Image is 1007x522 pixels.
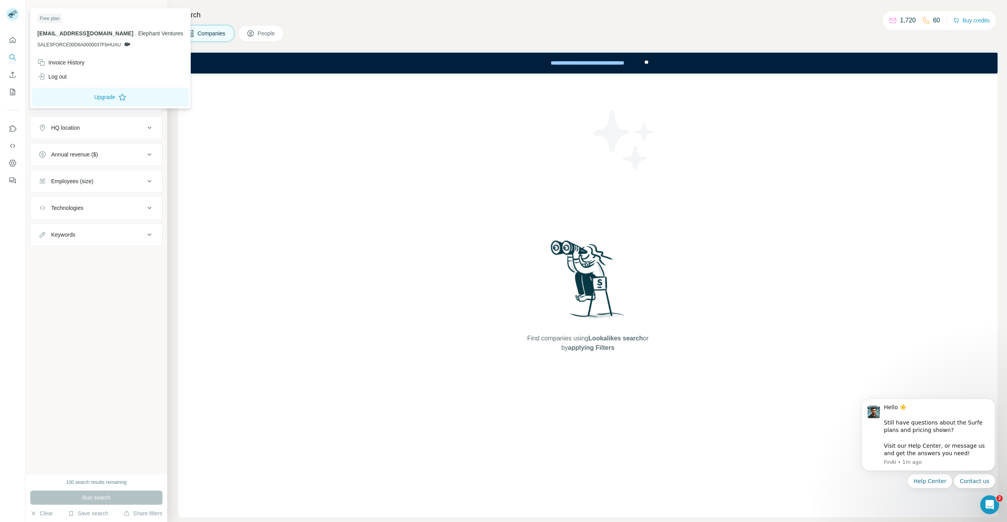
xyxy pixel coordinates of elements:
[51,231,75,239] div: Keywords
[135,30,136,37] span: .
[547,238,629,326] img: Surfe Illustration - Woman searching with binoculars
[31,225,162,244] button: Keywords
[6,50,19,64] button: Search
[138,30,183,37] span: Elephant Ventures
[6,33,19,47] button: Quick start
[588,335,643,342] span: Lookalikes search
[258,29,276,37] span: People
[32,88,189,107] button: Upgrade
[6,139,19,153] button: Use Surfe API
[996,495,1003,502] span: 2
[124,509,162,517] button: Share filters
[6,156,19,170] button: Dashboard
[588,105,659,176] img: Surfe Illustration - Stars
[51,151,98,158] div: Annual revenue ($)
[66,479,127,486] div: 100 search results remaining
[37,59,85,66] div: Invoice History
[568,344,614,351] span: applying Filters
[31,118,162,137] button: HQ location
[933,16,940,25] p: 60
[197,29,226,37] span: Companies
[30,7,55,14] div: New search
[37,73,67,81] div: Log out
[980,495,999,514] iframe: Intercom live chat
[6,85,19,99] button: My lists
[51,124,80,132] div: HQ location
[6,121,19,136] button: Use Surfe on LinkedIn
[31,172,162,191] button: Employees (size)
[953,15,990,26] button: Buy credits
[850,391,1007,493] iframe: Intercom notifications message
[51,177,93,185] div: Employees (size)
[68,509,108,517] button: Save search
[31,145,162,164] button: Annual revenue ($)
[37,30,133,37] span: [EMAIL_ADDRESS][DOMAIN_NAME]
[37,41,121,48] span: SALESFORCE00D6A0000037FbHUAU
[30,509,53,517] button: Clear
[525,334,651,353] span: Find companies using or by
[31,199,162,217] button: Technologies
[137,5,167,17] button: Hide
[6,68,19,82] button: Enrich CSV
[6,8,19,20] img: Avatar
[51,204,83,212] div: Technologies
[6,173,19,187] button: Feedback
[37,14,62,23] div: Free plan
[178,9,998,20] h4: Search
[178,53,998,74] iframe: Banner
[900,16,916,25] p: 1,720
